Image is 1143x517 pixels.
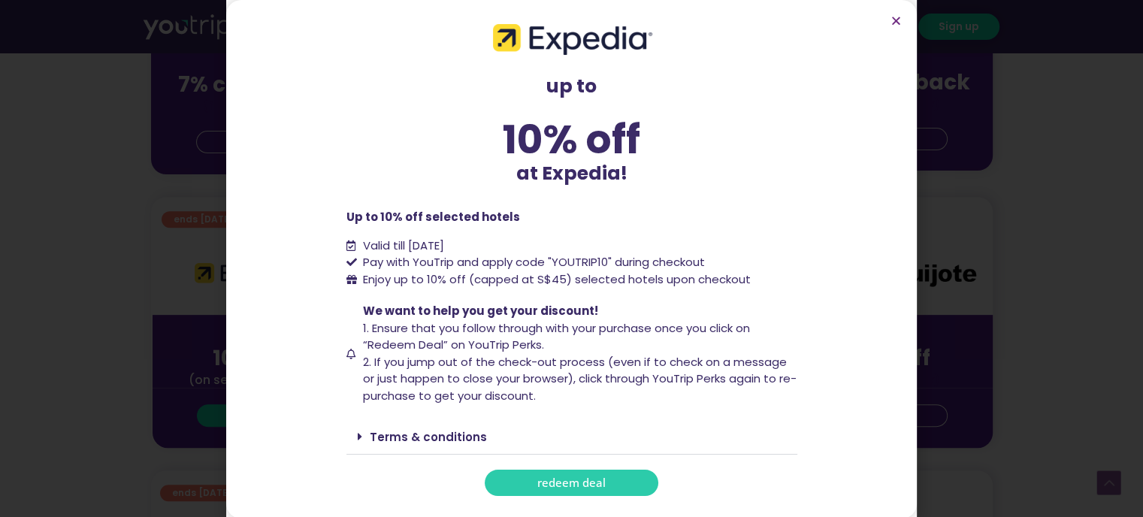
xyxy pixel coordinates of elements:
span: Pay with YouTrip and apply code "YOUTRIP10" during checkout [359,254,705,271]
span: 2. If you jump out of the check-out process (even if to check on a message or just happen to clos... [363,354,797,404]
p: up to [346,72,797,101]
a: redeem deal [485,470,658,496]
span: redeem deal [537,477,606,488]
a: Close [891,15,902,26]
a: Terms & conditions [370,429,487,445]
span: Valid till [DATE] [363,237,444,253]
span: 1. Ensure that you follow through with your purchase once you click on “Redeem Deal” on YouTrip P... [363,320,750,353]
span: We want to help you get your discount! [363,303,598,319]
p: Up to 10% off selected hotels [346,209,797,226]
p: at Expedia! [346,159,797,188]
div: Terms & conditions [346,419,797,455]
div: 10% off [346,119,797,159]
span: Enjoy up to 10% off (capped at S$45) selected hotels upon checkout [359,271,751,289]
